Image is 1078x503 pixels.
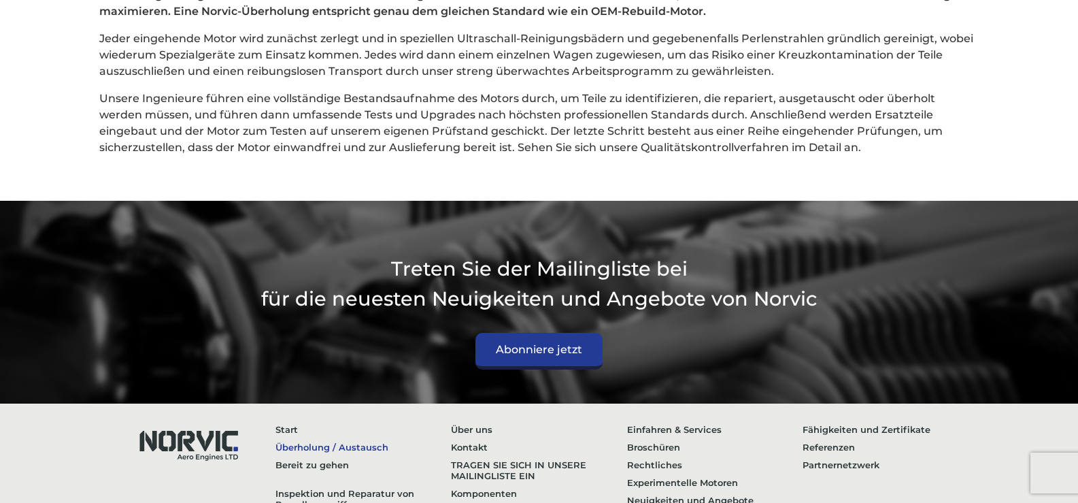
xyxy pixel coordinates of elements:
a: Kontakt [451,438,626,456]
a: Start [275,421,451,438]
a: Einfahren & Services [627,421,803,438]
a: Referenzen [803,438,978,456]
p: Jeder eingehende Motor wird zunächst zerlegt und in speziellen Ultraschall-Reinigungsbädern und g... [99,31,978,80]
a: Über uns [451,421,626,438]
a: Experimentelle Motoren [627,474,803,491]
a: Partnernetzwerk [803,456,978,474]
a: Komponenten [451,485,626,502]
img: Norvic Aero Engines-Logo [127,421,249,467]
p: Treten Sie der Mailingliste bei für die neuesten Neuigkeiten und Angebote von Norvic [99,254,978,312]
a: Überholung / Austausch [275,438,451,456]
p: Unsere Ingenieure führen eine vollständige Bestandsaufnahme des Motors durch, um Teile zu identif... [99,91,978,156]
a: Rechtliches [627,456,803,474]
a: Abonniere jetzt [475,333,603,370]
a: Broschüren [627,438,803,456]
a: Bereit zu gehen [275,456,451,474]
a: TRAGEN SIE SICH IN UNSERE MAILINGLISTE EIN [451,456,626,485]
a: Fähigkeiten und Zertifikate [803,421,978,438]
